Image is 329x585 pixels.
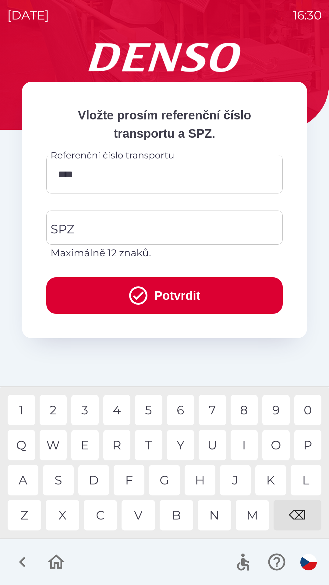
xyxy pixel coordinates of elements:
[7,6,49,24] p: [DATE]
[300,554,317,570] img: cs flag
[46,277,283,314] button: Potvrdit
[22,43,307,72] img: Logo
[293,6,322,24] p: 16:30
[51,246,278,260] p: Maximálně 12 znaků.
[51,149,174,162] label: Referenční číslo transportu
[46,106,283,143] p: Vložte prosím referenční číslo transportu a SPZ.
